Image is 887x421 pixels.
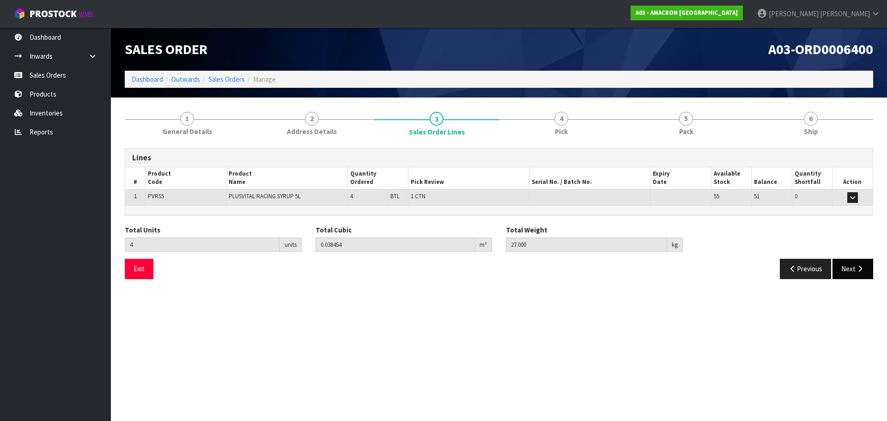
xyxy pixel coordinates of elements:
[350,192,353,200] span: 4
[555,127,568,136] span: Pick
[795,192,797,200] span: 0
[752,167,792,189] th: Balance
[554,112,568,126] span: 4
[780,259,832,279] button: Previous
[125,259,153,279] button: Exit
[832,259,873,279] button: Next
[253,75,276,84] span: Manage
[390,192,400,200] span: BTL
[180,112,194,126] span: 1
[208,75,245,84] a: Sales Orders
[679,112,693,126] span: 5
[347,167,408,189] th: Quantity Ordered
[134,192,137,200] span: 1
[132,153,866,162] h3: Lines
[132,75,163,84] a: Dashboard
[287,127,337,136] span: Address Details
[804,127,818,136] span: Ship
[714,192,719,200] span: 55
[650,167,711,189] th: Expiry Date
[125,225,160,235] label: Total Units
[820,9,870,18] span: [PERSON_NAME]
[411,192,425,200] span: 1 CTN
[768,40,873,58] span: A03-ORD0006400
[754,192,759,200] span: 51
[769,9,819,18] span: [PERSON_NAME]
[792,167,832,189] th: Quantity Shortfall
[226,167,347,189] th: Product Name
[125,141,873,286] span: Sales Order Lines
[679,127,693,136] span: Pack
[409,127,465,137] span: Sales Order Lines
[804,112,818,126] span: 6
[316,238,475,252] input: Total Cubic
[146,167,226,189] th: Product Code
[711,167,751,189] th: Available Stock
[832,167,873,189] th: Action
[529,167,650,189] th: Serial No. / Batch No.
[636,9,738,17] strong: A03 - AMACRON [GEOGRAPHIC_DATA]
[30,8,77,20] span: ProStock
[163,127,212,136] span: General Details
[280,238,302,252] div: units
[79,10,93,19] small: WMS
[506,225,547,235] label: Total Weight
[125,40,207,58] span: Sales Order
[305,112,319,126] span: 2
[430,112,443,126] span: 3
[171,75,200,84] a: Outwards
[408,167,529,189] th: Pick Review
[125,238,280,252] input: Total Units
[14,8,25,19] img: cube-alt.png
[148,192,164,200] span: PVRS5
[316,225,352,235] label: Total Cubic
[229,192,301,200] span: PLUSVITAL RACING SYRUP 5L
[667,238,683,252] div: kg
[125,167,146,189] th: #
[506,238,667,252] input: Total Weight
[475,238,492,252] div: m³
